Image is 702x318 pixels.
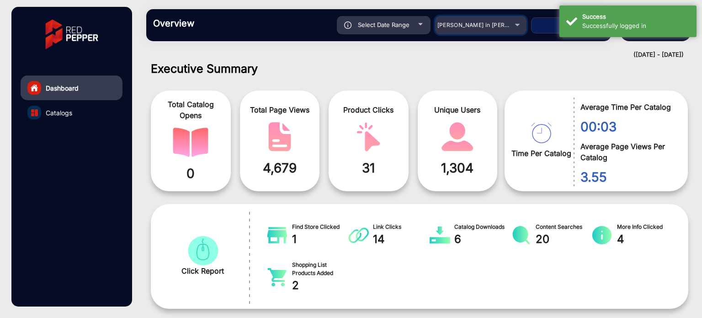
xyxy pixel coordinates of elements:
[292,231,349,248] span: 1
[21,100,122,125] a: Catalogs
[351,122,386,151] img: catalog
[454,231,511,248] span: 6
[335,104,402,115] span: Product Clicks
[31,109,38,116] img: catalog
[536,231,592,248] span: 20
[151,62,688,75] h1: Executive Summary
[344,22,352,29] img: icon
[531,17,604,33] button: Apply
[292,261,349,277] span: Shopping List Products Added
[617,223,674,231] span: More Info Clicked
[440,122,475,151] img: catalog
[247,158,313,178] span: 4,679
[335,158,402,178] span: 31
[292,277,349,294] span: 2
[580,102,674,113] span: Average Time Per Catalog
[373,223,430,231] span: Link Clicks
[173,128,208,157] img: catalog
[425,104,491,115] span: Unique Users
[348,226,369,244] img: catalog
[46,108,72,118] span: Catalogs
[582,12,690,22] div: Success
[158,164,224,183] span: 0
[580,141,674,163] span: Average Page Views Per Catalog
[30,84,38,92] img: home
[582,22,690,31] div: Successfully logged in
[267,268,287,286] img: catalog
[580,117,674,136] span: 00:03
[158,99,224,121] span: Total Catalog Opens
[592,226,612,244] img: catalog
[511,226,532,244] img: catalog
[181,265,224,276] span: Click Report
[247,104,313,115] span: Total Page Views
[373,231,430,248] span: 14
[46,83,79,93] span: Dashboard
[21,75,122,100] a: Dashboard
[531,123,552,143] img: catalog
[262,122,298,151] img: catalog
[430,226,450,244] img: catalog
[580,167,674,187] span: 3.55
[292,223,349,231] span: Find Store Clicked
[137,50,684,59] div: ([DATE] - [DATE])
[437,22,538,28] span: [PERSON_NAME] in [PERSON_NAME]
[267,226,287,244] img: catalog
[39,11,105,57] img: vmg-logo
[617,231,674,248] span: 4
[185,236,221,265] img: catalog
[153,18,281,29] h3: Overview
[425,158,491,178] span: 1,304
[358,21,409,28] span: Select Date Range
[454,223,511,231] span: Catalog Downloads
[536,223,592,231] span: Content Searches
